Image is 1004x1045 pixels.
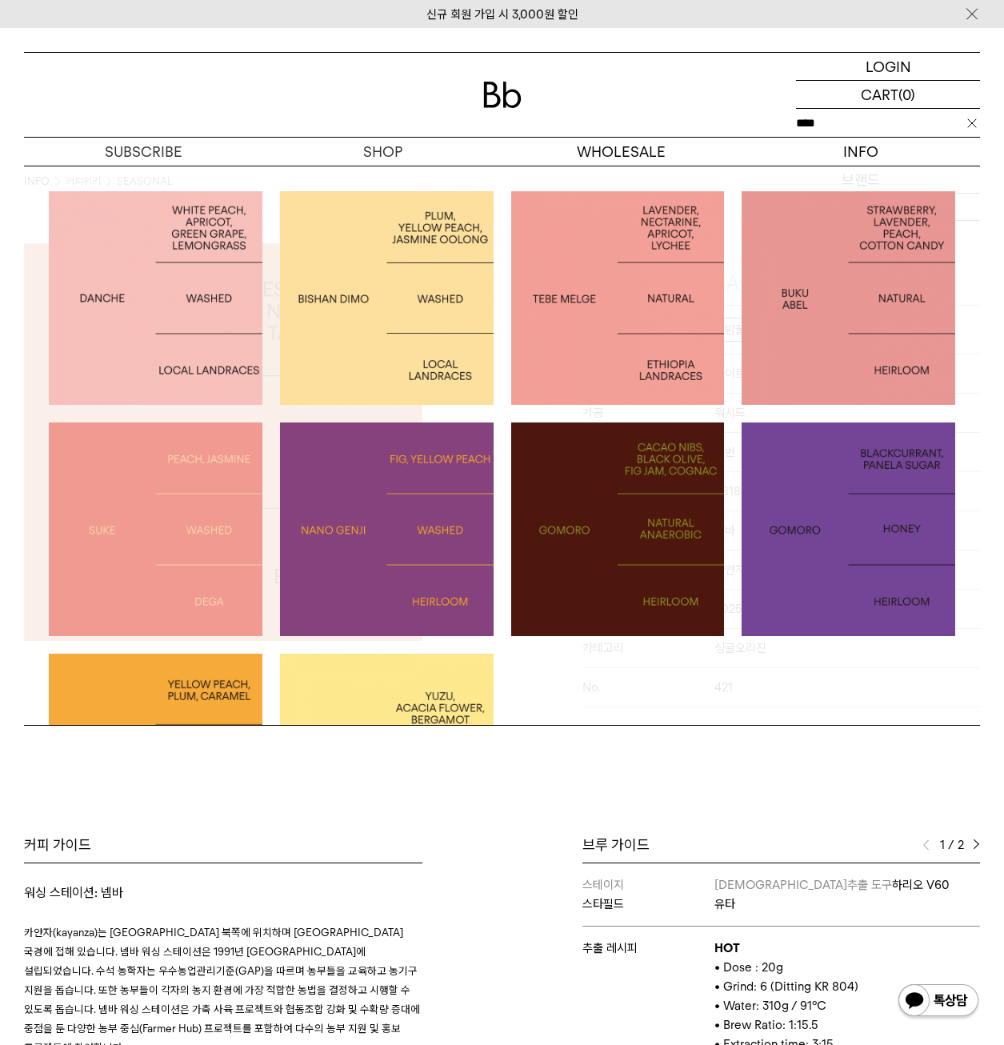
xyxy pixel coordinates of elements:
img: 1000001225_add2_059.jpg [280,191,494,405]
img: 에티오피아 구지 우라가 수케ETHIOPIA GUJI SUKE LOT #5 [49,422,262,636]
a: SHOP [263,138,502,166]
img: 에티오피아 부쿠 아벨ETHIOPIA BUKU ABEL [742,191,955,405]
a: 에티오피아 비샨 디모ETHIOPIA BISHAN DIMO [280,191,494,405]
span: [DEMOGRAPHIC_DATA] [714,878,847,892]
span: 2 [958,835,965,855]
span: / [948,835,954,855]
span: 워싱 스테이션: 넴바 [24,885,123,900]
p: CART [861,81,898,108]
span: 스테이지 [582,878,624,892]
img: 에티오피아 헤일로 베리티ETHIOPIA HALO BERITI [49,654,262,867]
img: 에티오피아 아가로 나노 겐지ETHIOPIA AGARO NANO GENJI #9 [280,422,494,636]
img: 로고 [483,82,522,108]
a: 신규 회원 가입 시 3,000원 할인 [426,7,578,22]
div: 브루 가이드 [582,835,981,855]
span: • Brew Ratio: 1:15.5 [714,1018,818,1032]
img: 카카오톡 채널 1:1 채팅 버튼 [897,983,980,1021]
span: 추출 도구 [847,878,892,892]
td: 하리오 V60 [847,863,980,927]
b: HOT [714,941,740,955]
span: • Water: 310g / 91°C [714,999,826,1013]
p: INFO [741,138,980,166]
img: 에티오피아 예가체프 코체레 하마 ETHIOPIA YIRGACHEFFE KOCHERE HAMA [280,654,494,867]
a: SUBSCRIBE [24,138,263,166]
img: 에티오피아 고모로 101 무산소 내추럴ETHIOPIA GOMORO 101 ANAEROBIC [511,422,725,636]
p: 유타 [714,895,847,914]
a: LOGIN [796,53,980,81]
img: 1000001075_add2_036.jpg [511,191,725,405]
img: 에티오피아 단체ETHIOPIA DANCHE [49,191,262,405]
div: 커피 가이드 [24,835,422,855]
p: (0) [898,81,915,108]
span: • Grind: 6 (Ditting KR 804) [714,979,858,994]
span: • Dose : 20g [714,960,783,975]
p: 스타필드 [582,895,715,914]
span: 1 [938,835,945,855]
a: 에티오피아 테베 멜게ETHIOPIA TEBE MELGE [511,191,725,405]
p: WHOLESALE [502,138,742,166]
p: LOGIN [866,53,911,80]
a: CART (0) [796,81,980,109]
img: 에티오피아 고모로 블랙 허니ETHIOPIA GOMORO BLACK HONEY [742,422,955,636]
p: 추출 레시피 [582,939,715,958]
